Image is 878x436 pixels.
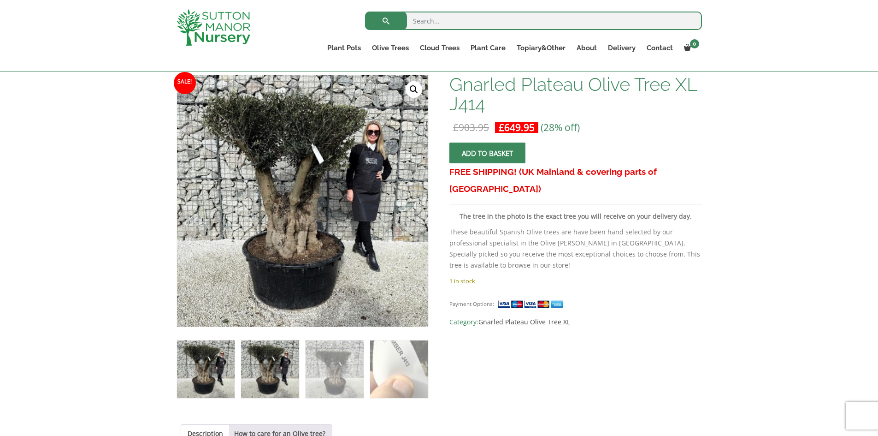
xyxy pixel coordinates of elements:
[511,42,571,54] a: Topiary&Other
[602,42,641,54] a: Delivery
[453,121,489,134] bdi: 903.95
[641,42,678,54] a: Contact
[571,42,602,54] a: About
[690,39,699,48] span: 0
[478,317,570,326] a: Gnarled Plateau Olive Tree XL
[678,42,702,54] a: 0
[449,227,701,271] p: These beautiful Spanish Olive trees are have been hand selected by our professional specialist in...
[322,42,366,54] a: Plant Pots
[449,75,701,113] h1: Gnarled Plateau Olive Tree XL J414
[453,121,459,134] span: £
[497,299,566,309] img: payment supported
[499,121,504,134] span: £
[465,42,511,54] a: Plant Care
[366,42,414,54] a: Olive Trees
[449,163,701,197] h3: FREE SHIPPING! (UK Mainland & covering parts of [GEOGRAPHIC_DATA])
[414,42,465,54] a: Cloud Trees
[499,121,535,134] bdi: 649.95
[449,143,525,163] button: Add to basket
[177,9,250,46] img: logo
[177,340,235,398] img: Gnarled Plateau Olive Tree XL J414
[460,212,692,221] strong: The tree in the photo is the exact tree you will receive on your delivery day.
[370,340,428,398] img: Gnarled Plateau Olive Tree XL J414 - Image 4
[306,340,363,398] img: Gnarled Plateau Olive Tree XL J414 - Image 3
[449,275,701,287] p: 1 in stock
[449,300,494,307] small: Payment Options:
[541,121,580,134] span: (28% off)
[241,340,299,398] img: Gnarled Plateau Olive Tree XL J414 - Image 2
[365,12,702,30] input: Search...
[406,81,422,98] a: View full-screen image gallery
[174,72,196,94] span: Sale!
[449,317,701,328] span: Category:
